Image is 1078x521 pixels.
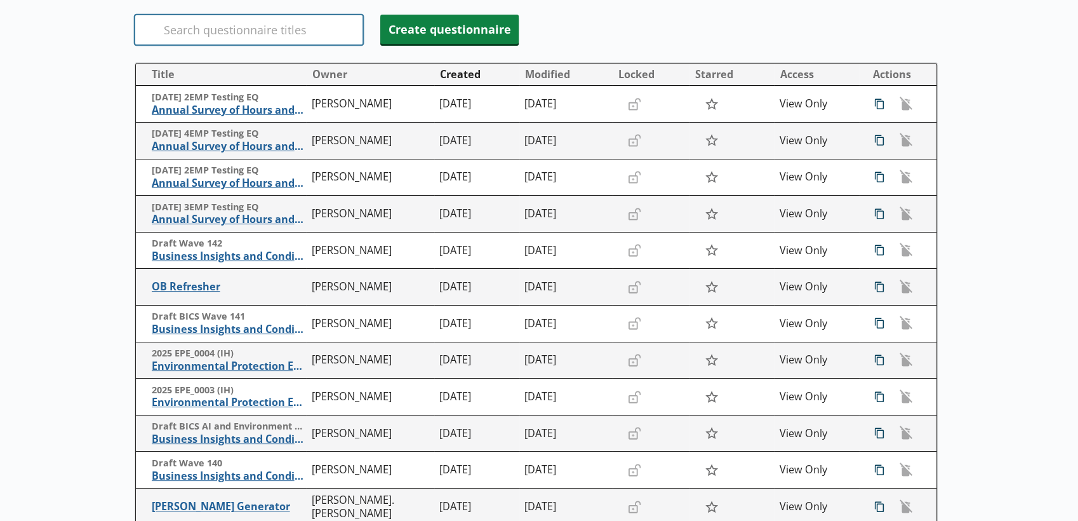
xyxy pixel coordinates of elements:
[519,269,613,306] td: [DATE]
[860,64,936,86] th: Actions
[380,15,519,44] button: Create questionnaire
[306,86,434,123] td: [PERSON_NAME]
[152,433,306,446] span: Business Insights and Conditions Survey (BICS)
[698,128,726,152] button: Star
[434,379,519,416] td: [DATE]
[306,123,434,159] td: [PERSON_NAME]
[434,196,519,233] td: [DATE]
[434,306,519,342] td: [DATE]
[306,232,434,269] td: [PERSON_NAME]
[698,165,726,189] button: Star
[519,159,613,196] td: [DATE]
[775,159,860,196] td: View Only
[775,306,860,342] td: View Only
[141,64,305,85] button: Title
[152,128,306,140] span: [DATE] 4EMP Testing EQ
[775,64,859,85] button: Access
[698,348,726,372] button: Star
[152,91,306,104] span: [DATE] 2EMP Testing EQ
[519,415,613,452] td: [DATE]
[152,396,306,409] span: Environmental Protection Expenditure
[519,86,613,123] td: [DATE]
[434,415,519,452] td: [DATE]
[698,421,726,445] button: Star
[152,360,306,373] span: Environmental Protection Expenditure
[306,342,434,379] td: [PERSON_NAME]
[519,123,613,159] td: [DATE]
[434,123,519,159] td: [DATE]
[306,269,434,306] td: [PERSON_NAME]
[306,415,434,452] td: [PERSON_NAME]
[306,196,434,233] td: [PERSON_NAME]
[520,64,612,85] button: Modified
[152,384,306,396] span: 2025 EPE_0003 (IH)
[152,177,306,190] span: Annual Survey of Hours and Earnings ([PERSON_NAME])
[775,342,860,379] td: View Only
[519,342,613,379] td: [DATE]
[775,452,860,489] td: View Only
[152,104,306,117] span: Annual Survey of Hours and Earnings ([PERSON_NAME])
[698,494,726,518] button: Star
[434,86,519,123] td: [DATE]
[519,452,613,489] td: [DATE]
[775,86,860,123] td: View Only
[152,165,306,177] span: [DATE] 2EMP Testing EQ
[152,201,306,213] span: [DATE] 3EMP Testing EQ
[434,452,519,489] td: [DATE]
[698,201,726,226] button: Star
[775,379,860,416] td: View Only
[152,140,306,153] span: Annual Survey of Hours and Earnings ([PERSON_NAME])
[434,159,519,196] td: [DATE]
[775,269,860,306] td: View Only
[698,275,726,299] button: Star
[152,348,306,360] span: 2025 EPE_0004 (IH)
[519,379,613,416] td: [DATE]
[152,470,306,483] span: Business Insights and Conditions Survey (BICS)
[306,379,434,416] td: [PERSON_NAME]
[306,159,434,196] td: [PERSON_NAME]
[698,92,726,116] button: Star
[698,458,726,482] button: Star
[519,232,613,269] td: [DATE]
[775,415,860,452] td: View Only
[434,269,519,306] td: [DATE]
[152,311,306,323] span: Draft BICS Wave 141
[698,311,726,335] button: Star
[434,232,519,269] td: [DATE]
[152,457,306,470] span: Draft Wave 140
[690,64,774,85] button: Starred
[152,421,306,433] span: Draft BICS AI and Environment questions
[434,342,519,379] td: [DATE]
[152,213,306,226] span: Annual Survey of Hours and Earnings ([PERSON_NAME])
[519,306,613,342] td: [DATE]
[306,452,434,489] td: [PERSON_NAME]
[775,232,860,269] td: View Only
[306,306,434,342] td: [PERSON_NAME]
[698,384,726,409] button: Star
[152,250,306,263] span: Business Insights and Conditions Survey (BICS)
[775,123,860,159] td: View Only
[698,238,726,262] button: Star
[152,500,306,513] span: [PERSON_NAME] Generator
[152,323,306,336] span: Business Insights and Conditions Survey (BICS)
[435,64,519,85] button: Created
[152,238,306,250] span: Draft Wave 142
[152,280,306,294] span: OB Refresher
[519,196,613,233] td: [DATE]
[135,15,363,45] input: Search questionnaire titles
[613,64,689,85] button: Locked
[775,196,860,233] td: View Only
[307,64,433,85] button: Owner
